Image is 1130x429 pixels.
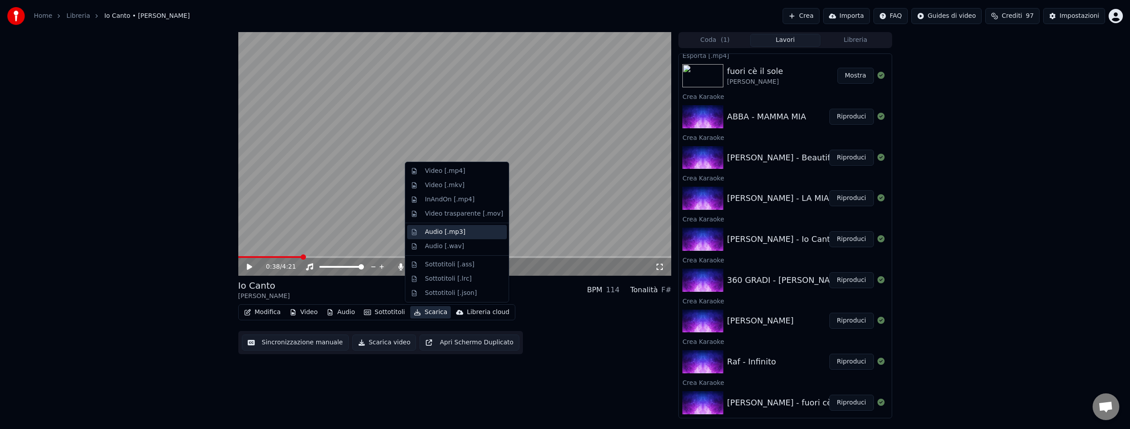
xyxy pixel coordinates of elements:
div: Video [.mkv] [425,181,465,190]
button: Riproduci [829,354,874,370]
div: / [266,262,287,271]
span: Io Canto • [PERSON_NAME] [104,12,190,20]
div: [PERSON_NAME] - fuori cè il sole [727,396,857,409]
span: Crediti [1002,12,1022,20]
div: Crea Karaoke [679,132,891,143]
div: [PERSON_NAME] [238,292,290,301]
div: Crea Karaoke [679,295,891,306]
div: Crea Karaoke [679,336,891,347]
a: Home [34,12,52,20]
div: F# [661,285,672,295]
div: Sottotitoli [.lrc] [425,274,472,283]
button: Apri Schermo Duplicato [420,335,519,351]
button: Audio [323,306,359,319]
button: Coda [680,34,750,47]
button: Video [286,306,321,319]
button: Riproduci [829,272,874,288]
button: Riproduci [829,313,874,329]
button: Scarica [410,306,451,319]
div: Impostazioni [1060,12,1099,20]
span: 0:38 [266,262,280,271]
nav: breadcrumb [34,12,190,20]
button: Guides di video [911,8,982,24]
button: Libreria [820,34,891,47]
div: Sottotitoli [.ass] [425,260,474,269]
div: BPM [587,285,602,295]
div: Libreria cloud [467,308,509,317]
span: ( 1 ) [721,36,730,45]
button: Lavori [750,34,820,47]
button: Riproduci [829,150,874,166]
div: Crea Karaoke [679,91,891,102]
div: fuori cè il sole [727,65,783,78]
button: Importa [823,8,870,24]
div: 360 GRADI - [PERSON_NAME] [727,274,845,286]
button: Crediti97 [985,8,1040,24]
div: Crea Karaoke [679,254,891,265]
div: Tonalità [630,285,658,295]
div: Audio [.mp3] [425,228,465,237]
div: Esporta [.mp4] [679,50,891,61]
img: youka [7,7,25,25]
button: FAQ [873,8,908,24]
div: Crea Karaoke [679,172,891,183]
div: [PERSON_NAME] [727,78,783,86]
div: [PERSON_NAME] [727,315,794,327]
button: Sincronizzazione manuale [242,335,349,351]
div: ABBA - MAMMA MIA [727,110,806,123]
div: Video [.mp4] [425,167,465,176]
div: Crea Karaoke [679,213,891,224]
div: Io Canto [238,279,290,292]
button: Scarica video [352,335,416,351]
div: [PERSON_NAME] - Beautiful Things [727,151,866,164]
div: Audio [.wav] [425,242,464,251]
div: 114 [606,285,620,295]
button: Riproduci [829,231,874,247]
button: Riproduci [829,190,874,206]
button: Crea [783,8,819,24]
div: Crea Karaoke [679,377,891,388]
div: Video trasparente [.mov] [425,209,503,218]
a: Libreria [66,12,90,20]
button: Modifica [241,306,285,319]
span: 97 [1026,12,1034,20]
div: Aprire la chat [1093,393,1119,420]
div: Sottotitoli [.json] [425,289,477,298]
button: Sottotitoli [360,306,408,319]
div: InAndOn [.mp4] [425,195,475,204]
button: Mostra [837,68,874,84]
div: Raf - Infinito [727,355,776,368]
span: 4:21 [282,262,296,271]
div: [PERSON_NAME] - LA MIA STORIA TRA LE DITA [727,192,912,204]
button: Riproduci [829,109,874,125]
div: [PERSON_NAME] - Io Canto [727,233,835,245]
button: Impostazioni [1043,8,1105,24]
button: Riproduci [829,395,874,411]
